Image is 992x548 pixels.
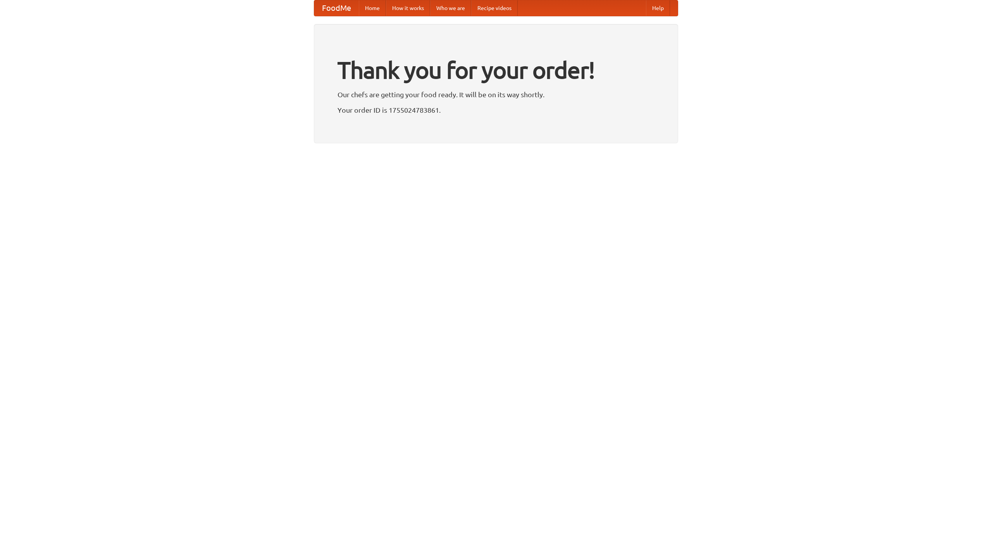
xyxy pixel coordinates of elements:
p: Our chefs are getting your food ready. It will be on its way shortly. [338,89,654,100]
a: Who we are [430,0,471,16]
p: Your order ID is 1755024783861. [338,104,654,116]
h1: Thank you for your order! [338,52,654,89]
a: How it works [386,0,430,16]
a: FoodMe [314,0,359,16]
a: Home [359,0,386,16]
a: Recipe videos [471,0,518,16]
a: Help [646,0,670,16]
